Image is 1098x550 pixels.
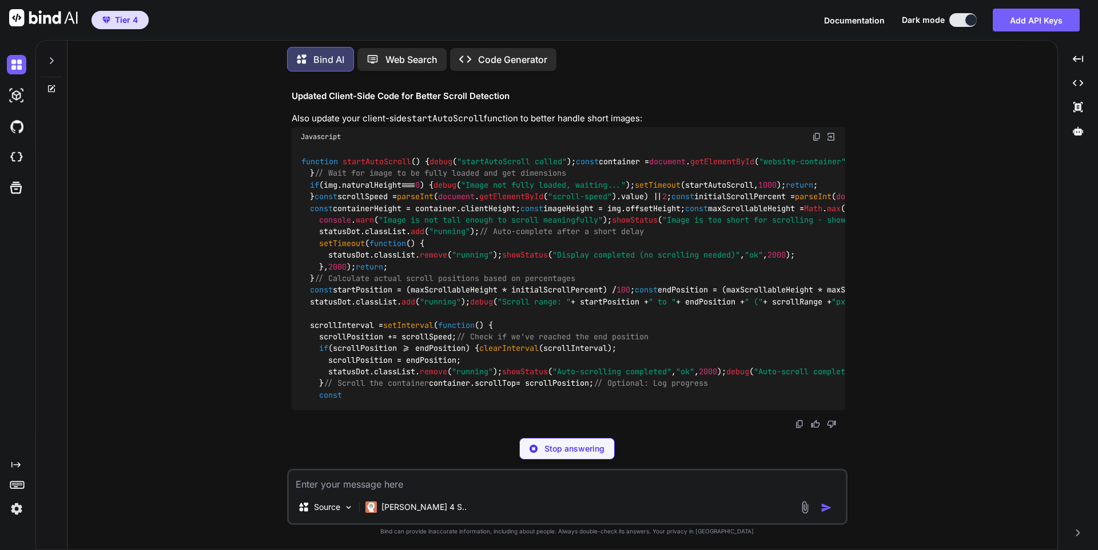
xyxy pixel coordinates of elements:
span: " (" [745,296,763,307]
span: // Auto-complete after a short delay [479,227,644,237]
span: "Image not fully loaded, waiting..." [461,180,626,190]
span: "ok" [745,250,763,260]
span: naturalHeight [342,180,401,190]
span: const [576,156,599,167]
span: debug [433,180,456,190]
p: Bind AI [313,53,344,66]
span: getElementById [479,192,543,202]
span: Dark mode [902,14,945,26]
span: console [319,215,351,225]
span: document [438,192,475,202]
img: copy [795,420,804,429]
span: " to " [649,296,676,307]
span: return [786,180,813,190]
button: Documentation [824,14,885,26]
img: attachment [798,501,811,514]
span: "running" [452,366,493,377]
span: startAutoScroll [343,156,411,167]
p: [PERSON_NAME] 4 S.. [381,501,467,513]
span: "startAutoScroll called" [457,156,567,167]
span: classList [365,227,406,237]
img: dislike [827,420,836,429]
span: setTimeout [319,238,365,248]
span: "px total)" [832,296,882,307]
p: Code Generator [478,53,547,66]
span: return [356,262,383,272]
span: showStatus [502,366,548,377]
img: Open in Browser [826,132,836,142]
span: 2000 [767,250,786,260]
span: add [411,227,424,237]
span: function [369,238,406,248]
span: parseInt [795,192,832,202]
img: darkAi-studio [7,86,26,105]
span: // Wait for image to be fully loaded and get dimensions [315,168,566,179]
span: add [401,296,415,307]
img: like [811,420,820,429]
p: Web Search [385,53,437,66]
span: Javascript [301,132,341,141]
span: setInterval [383,320,433,330]
span: "scroll-speed" [548,192,612,202]
span: parseInt [397,192,433,202]
span: remove [420,366,447,377]
span: // Scroll the container [324,378,429,389]
span: const [520,203,543,213]
span: debug [429,156,452,167]
span: // Check if we've reached the end position [456,331,649,342]
span: "website-container" [759,156,846,167]
span: classList [356,296,397,307]
img: settings [7,499,26,519]
span: scrollTop [475,378,516,389]
span: showStatus [502,250,548,260]
h2: Updated Client-Side Code for Better Scroll Detection [292,90,845,103]
span: "Display completed (no scrolling needed)" [552,250,740,260]
span: warn [356,215,374,225]
button: Add API Keys [993,9,1080,31]
span: 0 [415,180,420,190]
span: value [621,192,644,202]
span: function [301,156,338,167]
span: const [635,285,658,295]
span: "Image is too short for scrolling - showing full page" [662,215,909,225]
span: clientHeight [461,203,516,213]
span: "running" [429,227,470,237]
span: "Auto-scrolling completed" [552,366,671,377]
span: "running" [420,296,461,307]
span: 2 [662,192,667,202]
img: icon [821,502,832,513]
span: offsetHeight [626,203,681,213]
img: Bind AI [9,9,78,26]
span: "ok" [676,366,694,377]
span: debug [470,296,493,307]
span: function [438,320,475,330]
span: setTimeout [635,180,681,190]
code: startAutoScroll [407,113,484,124]
img: Pick Models [344,502,353,512]
span: if [319,343,328,354]
span: Documentation [824,15,885,25]
img: cloudideIcon [7,148,26,167]
span: const [310,285,333,295]
img: Claude 4 Sonnet [365,501,377,513]
span: "running" [452,250,493,260]
img: premium [102,17,110,23]
span: 100 [616,285,630,295]
span: 2000 [328,262,347,272]
span: "Image is not tall enough to scroll meaningfully" [379,215,603,225]
p: Bind can provide inaccurate information, including about people. Always double-check its answers.... [287,527,848,536]
span: document [649,156,686,167]
span: 1000 [758,180,777,190]
span: remove [420,250,447,260]
p: Source [314,501,340,513]
img: copy [812,132,821,141]
span: const [685,203,708,213]
span: // Optional: Log progress [594,378,708,389]
span: "Auto-scroll completed" [754,366,859,377]
span: const [310,203,333,213]
span: const [319,390,342,400]
span: if [310,180,319,190]
span: showStatus [612,215,658,225]
span: getElementById [690,156,754,167]
span: clearInterval [479,343,539,354]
